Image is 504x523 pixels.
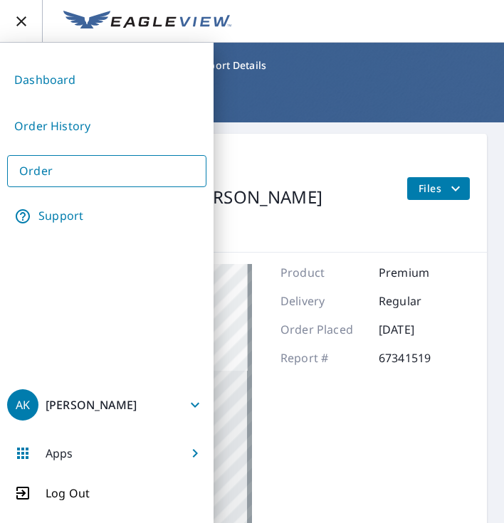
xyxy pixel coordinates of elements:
p: Log Out [46,485,90,502]
button: Apps [7,436,206,470]
p: [DATE] [379,321,464,338]
p: Product [280,264,366,281]
a: Order History [7,109,206,144]
span: Files [419,180,464,197]
p: Report # [280,349,366,366]
p: [PERSON_NAME] [46,397,137,413]
a: Order [7,155,206,187]
button: Log Out [7,485,206,502]
p: Regular [379,292,464,310]
a: Dashboard [7,63,206,97]
nav: breadcrumb [17,54,487,77]
div: AK [7,389,38,421]
p: Order Placed [280,321,366,338]
h1: Report Details [17,83,487,112]
button: filesDropdownBtn-67341519 [406,177,470,200]
p: Premium [379,264,464,281]
img: EV Logo [63,11,231,32]
a: Support [7,199,206,234]
p: Apps [46,445,73,462]
p: Delivery [280,292,366,310]
p: 67341519 [379,349,464,366]
p: Report Details [196,58,266,73]
button: AK[PERSON_NAME] [7,388,206,422]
